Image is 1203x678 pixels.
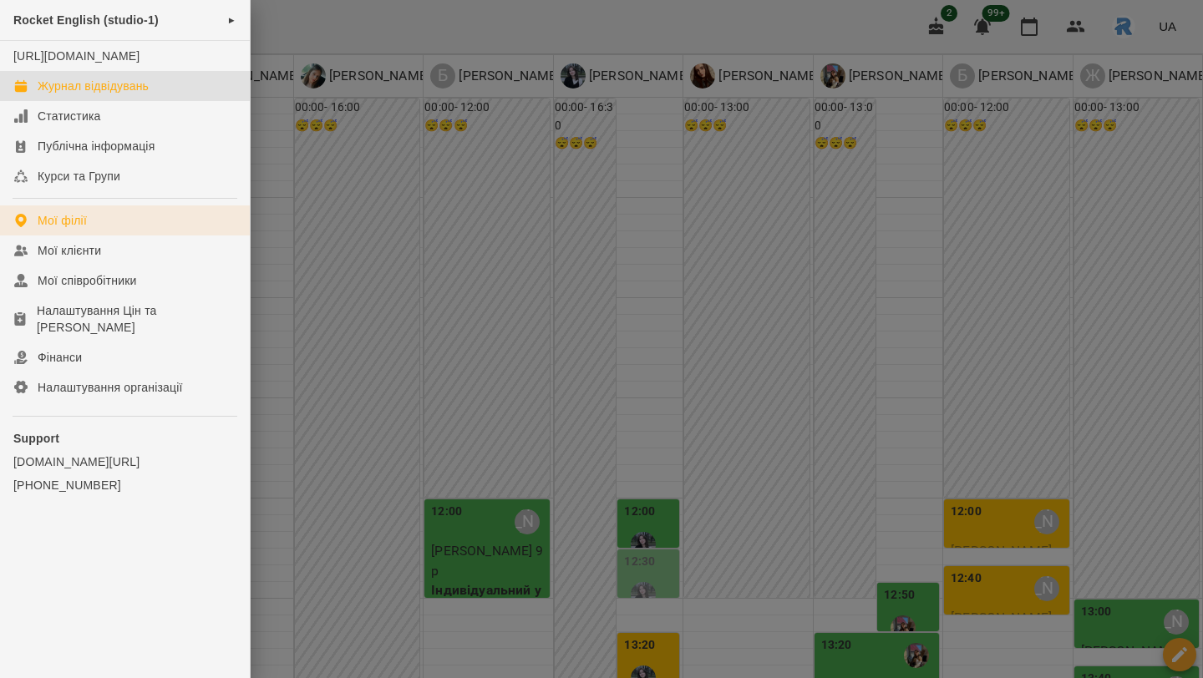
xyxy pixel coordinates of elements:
[227,13,236,27] span: ►
[37,302,236,336] div: Налаштування Цін та [PERSON_NAME]
[38,78,149,94] div: Журнал відвідувань
[38,212,87,229] div: Мої філії
[13,13,159,27] span: Rocket English (studio-1)
[13,430,236,447] p: Support
[38,138,155,154] div: Публічна інформація
[38,272,137,289] div: Мої співробітники
[38,349,82,366] div: Фінанси
[13,477,236,493] a: [PHONE_NUMBER]
[13,453,236,470] a: [DOMAIN_NAME][URL]
[38,242,101,259] div: Мої клієнти
[38,379,183,396] div: Налаштування організації
[38,168,120,185] div: Курси та Групи
[38,108,101,124] div: Статистика
[13,49,140,63] a: [URL][DOMAIN_NAME]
